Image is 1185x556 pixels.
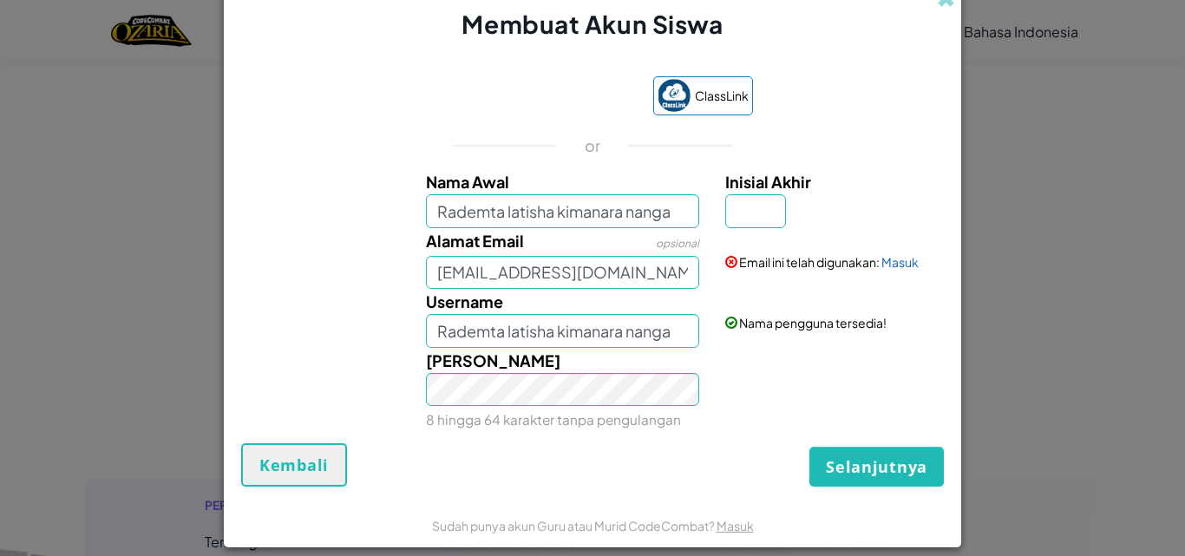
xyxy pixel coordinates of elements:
button: Kembali [241,443,347,487]
a: Masuk [717,518,754,533]
span: ClassLink [695,83,749,108]
img: classlink-logo-small.png [658,79,691,112]
span: [PERSON_NAME] [426,350,560,370]
span: Membuat Akun Siswa [462,9,723,39]
span: Email ini telah digunakan: [739,254,880,270]
span: Nama pengguna tersedia! [739,315,887,330]
small: 8 hingga 64 karakter tanpa pengulangan [426,411,681,428]
span: Selanjutnya [826,456,927,477]
button: Selanjutnya [809,447,944,487]
span: Alamat Email [426,231,524,251]
p: or [585,135,601,156]
span: Sudah punya akun Guru atau Murid CodeCombat? [432,518,717,533]
span: opsional [656,237,699,250]
iframe: Tombol Login dengan Google [423,78,645,116]
a: Masuk [881,254,919,270]
span: Inisial Akhir [725,172,811,192]
span: Username [426,291,503,311]
span: Kembali [259,455,329,475]
span: Nama Awal [426,172,509,192]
